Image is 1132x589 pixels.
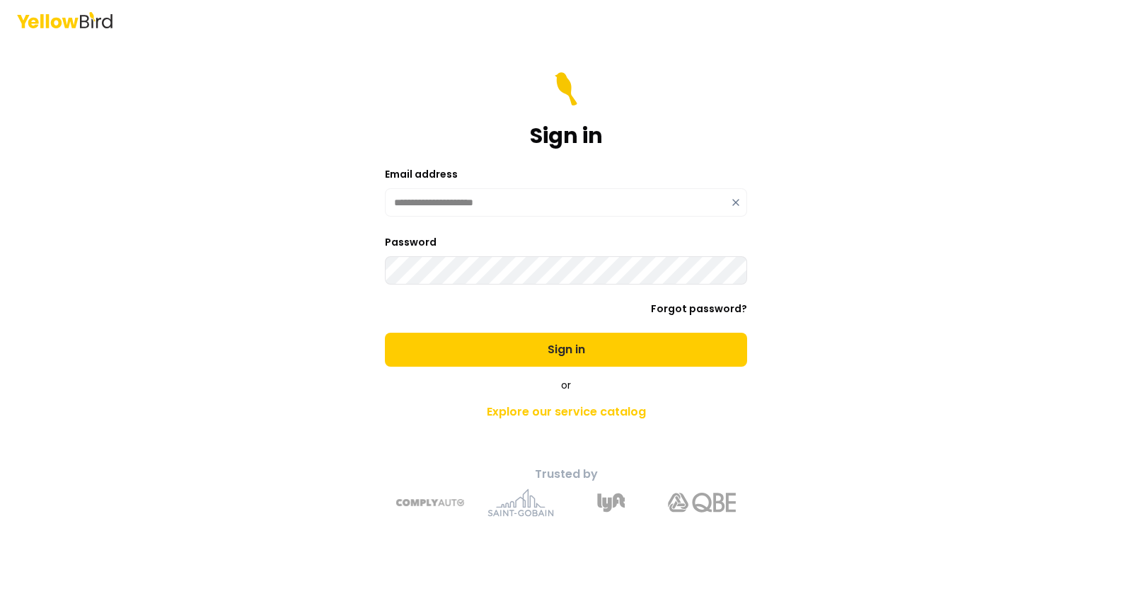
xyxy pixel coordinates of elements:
[317,466,815,483] p: Trusted by
[651,302,747,316] a: Forgot password?
[561,378,571,392] span: or
[317,398,815,426] a: Explore our service catalog
[385,333,747,367] button: Sign in
[530,123,603,149] h1: Sign in
[385,167,458,181] label: Email address
[385,235,437,249] label: Password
